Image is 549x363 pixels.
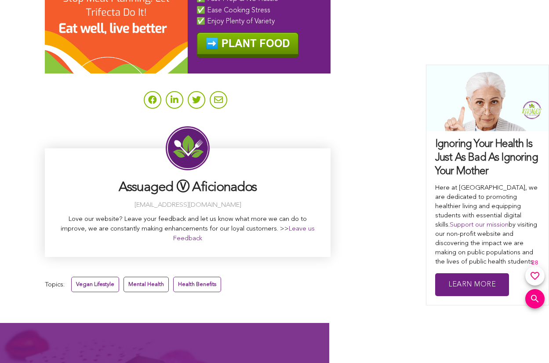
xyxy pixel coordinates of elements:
[124,277,169,292] a: Mental Health
[173,277,221,292] a: Health Benefits
[45,279,65,291] span: Topics:
[58,201,317,210] p: [EMAIL_ADDRESS][DOMAIN_NAME]
[58,215,317,244] p: Love our website? Leave your feedback and let us know what more we can do to improve, we are cons...
[435,273,509,297] a: Learn More
[196,7,270,14] span: ✅ Ease Cooking Stress
[166,126,210,170] img: Assuaged Ⓥ Aficionados
[505,321,549,363] iframe: Chat Widget
[196,32,299,58] img: ️ PLANT FOOD
[196,18,275,25] span: ✅ Enjoy Plenty of Variety
[58,179,317,196] h3: Assuaged Ⓥ Aficionados
[71,277,119,292] a: Vegan Lifestyle
[173,226,315,242] a: Leave us Feedback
